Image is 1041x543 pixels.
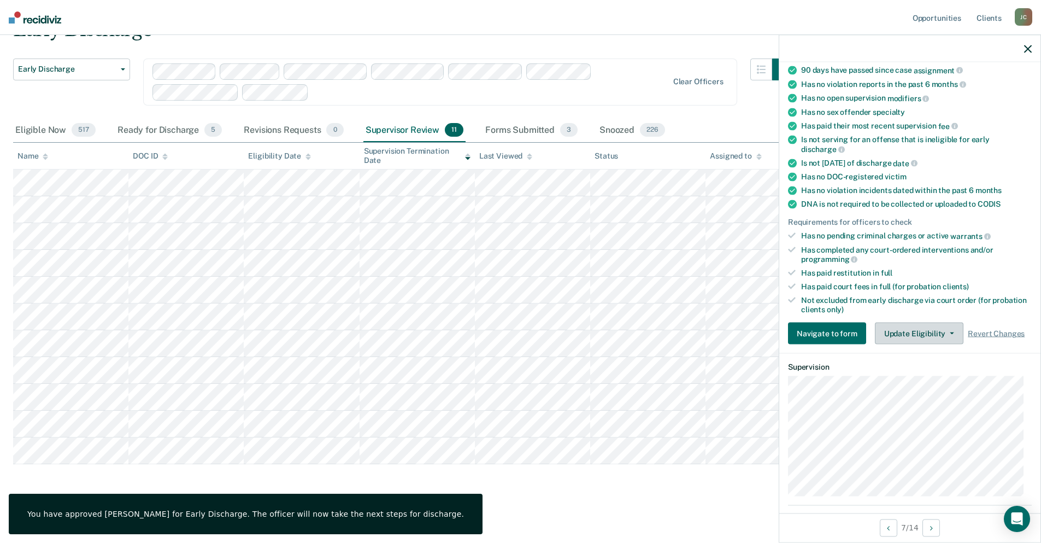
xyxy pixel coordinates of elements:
[788,218,1032,227] div: Requirements for officers to check
[975,186,1002,195] span: months
[881,268,892,277] span: full
[483,119,580,143] div: Forms Submitted
[779,513,1040,542] div: 7 / 14
[801,172,1032,182] div: Has no DOC-registered
[801,79,1032,89] div: Has no violation reports in the past 6
[801,107,1032,116] div: Has no sex offender
[710,151,761,161] div: Assigned to
[801,245,1032,264] div: Has completed any court-ordered interventions and/or
[597,119,667,143] div: Snoozed
[479,151,532,161] div: Last Viewed
[640,123,665,137] span: 226
[27,509,464,519] div: You have approved [PERSON_NAME] for Early Discharge. The officer will now take the next steps for...
[914,66,963,74] span: assignment
[801,94,1032,103] div: Has no open supervision
[801,200,1032,209] div: DNA is not required to be collected or uploaded to
[242,119,345,143] div: Revisions Requests
[17,151,48,161] div: Name
[801,231,1032,241] div: Has no pending criminal charges or active
[885,172,907,181] span: victim
[204,123,222,137] span: 5
[827,305,844,313] span: only)
[801,135,1032,154] div: Is not serving for an offense that is ineligible for early
[801,255,857,264] span: programming
[875,323,963,345] button: Update Eligibility
[978,200,1001,208] span: CODIS
[873,107,905,116] span: specialty
[801,145,845,154] span: discharge
[801,121,1032,131] div: Has paid their most recent supervision
[887,94,930,103] span: modifiers
[932,80,966,89] span: months
[950,232,991,241] span: warrants
[968,329,1025,338] span: Revert Changes
[13,119,98,143] div: Eligible Now
[595,151,618,161] div: Status
[788,363,1032,372] dt: Supervision
[801,66,1032,75] div: 90 days have passed since case
[18,65,116,74] span: Early Discharge
[673,77,724,86] div: Clear officers
[801,268,1032,278] div: Has paid restitution in
[560,123,578,137] span: 3
[801,282,1032,291] div: Has paid court fees in full (for probation
[801,158,1032,168] div: Is not [DATE] of discharge
[893,159,917,167] span: date
[133,151,168,161] div: DOC ID
[801,295,1032,314] div: Not excluded from early discharge via court order (for probation clients
[248,151,311,161] div: Eligibility Date
[943,282,969,291] span: clients)
[1015,8,1032,26] div: J C
[72,123,96,137] span: 517
[880,519,897,536] button: Previous Opportunity
[938,121,958,130] span: fee
[801,186,1032,195] div: Has no violation incidents dated within the past 6
[788,323,866,345] button: Navigate to form
[9,11,61,24] img: Recidiviz
[445,123,463,137] span: 11
[364,147,470,165] div: Supervision Termination Date
[363,119,466,143] div: Supervisor Review
[115,119,224,143] div: Ready for Discharge
[1004,506,1030,532] div: Open Intercom Messenger
[326,123,343,137] span: 0
[922,519,940,536] button: Next Opportunity
[788,323,871,345] a: Navigate to form link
